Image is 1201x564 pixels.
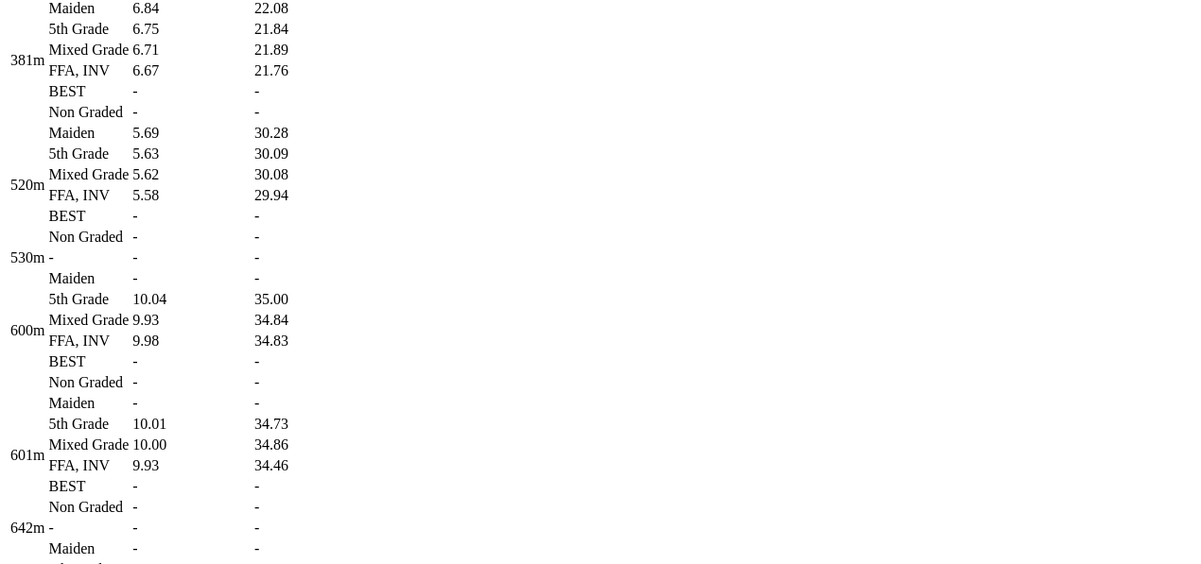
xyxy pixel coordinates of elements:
td: - [131,228,252,247]
td: 5th Grade [47,20,130,39]
td: 5.62 [131,165,252,184]
td: - [253,519,353,538]
td: 9.93 [131,311,252,330]
td: - [253,269,353,288]
td: 5.63 [131,145,252,163]
td: BEST [47,352,130,371]
td: - [131,394,252,413]
td: - [131,269,252,288]
td: - [47,248,130,267]
td: 10.00 [131,436,252,454]
td: - [131,207,252,226]
td: FFA, INV [47,61,130,80]
td: - [131,352,252,371]
td: 30.09 [253,145,353,163]
td: BEST [47,477,130,496]
td: - [131,373,252,392]
td: - [131,539,252,558]
td: 5.58 [131,186,252,205]
td: 21.89 [253,41,353,60]
td: - [47,519,130,538]
td: Maiden [47,124,130,143]
td: 35.00 [253,290,353,309]
td: 10.04 [131,290,252,309]
td: Non Graded [47,103,130,122]
td: 21.76 [253,61,353,80]
td: - [253,539,353,558]
td: 5th Grade [47,415,130,434]
td: Maiden [47,539,130,558]
td: Maiden [47,269,130,288]
td: - [253,248,353,267]
td: Mixed Grade [47,311,130,330]
td: - [131,82,252,101]
td: - [253,228,353,247]
td: 30.08 [253,165,353,184]
td: 5th Grade [47,145,130,163]
td: 34.84 [253,311,353,330]
td: Non Graded [47,228,130,247]
td: 6.75 [131,20,252,39]
td: FFA, INV [47,332,130,350]
td: 34.73 [253,415,353,434]
td: - [253,82,353,101]
td: 530m [9,248,45,267]
td: - [131,477,252,496]
td: 29.94 [253,186,353,205]
td: BEST [47,82,130,101]
td: 34.86 [253,436,353,454]
td: 5.69 [131,124,252,143]
td: 520m [9,124,45,247]
td: - [253,352,353,371]
td: - [253,498,353,517]
td: Non Graded [47,373,130,392]
td: Mixed Grade [47,41,130,60]
td: Mixed Grade [47,436,130,454]
td: 21.84 [253,20,353,39]
td: 600m [9,269,45,392]
td: - [253,477,353,496]
td: 10.01 [131,415,252,434]
td: 34.83 [253,332,353,350]
td: FFA, INV [47,186,130,205]
td: - [131,248,252,267]
td: - [131,519,252,538]
td: FFA, INV [47,456,130,475]
td: 30.28 [253,124,353,143]
td: - [253,373,353,392]
td: BEST [47,207,130,226]
td: Non Graded [47,498,130,517]
td: - [253,394,353,413]
td: 9.93 [131,456,252,475]
td: 642m [9,519,45,538]
td: 9.98 [131,332,252,350]
td: - [131,103,252,122]
td: 5th Grade [47,290,130,309]
td: Maiden [47,394,130,413]
td: 6.67 [131,61,252,80]
td: - [253,207,353,226]
td: - [131,498,252,517]
td: 6.71 [131,41,252,60]
td: Mixed Grade [47,165,130,184]
td: 601m [9,394,45,517]
td: 34.46 [253,456,353,475]
td: - [253,103,353,122]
